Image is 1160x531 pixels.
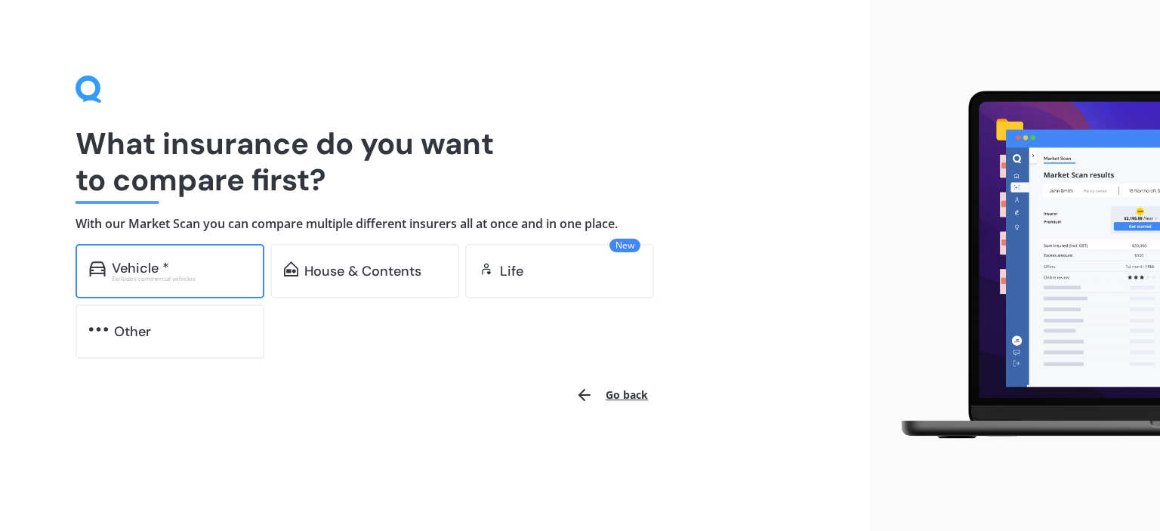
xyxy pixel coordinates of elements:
h1: What insurance do you want to compare first? [76,125,794,198]
div: Vehicle * [112,261,169,276]
div: House & Contents [304,264,421,279]
span: New [609,239,640,252]
button: Go back [566,377,657,413]
img: car.f15378c7a67c060ca3f3.svg [89,261,106,276]
img: other.81dba5aafe580aa69f38.svg [89,322,108,337]
h4: With our Market Scan you can compare multiple different insurers all at once and in one place. [76,216,794,232]
img: laptop.webp [882,83,1160,448]
div: Excludes commercial vehicles [112,276,251,282]
div: Life [500,264,523,279]
img: home-and-contents.b802091223b8502ef2dd.svg [284,261,298,276]
img: life.f720d6a2d7cdcd3ad642.svg [479,261,494,276]
div: Other [114,324,151,339]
